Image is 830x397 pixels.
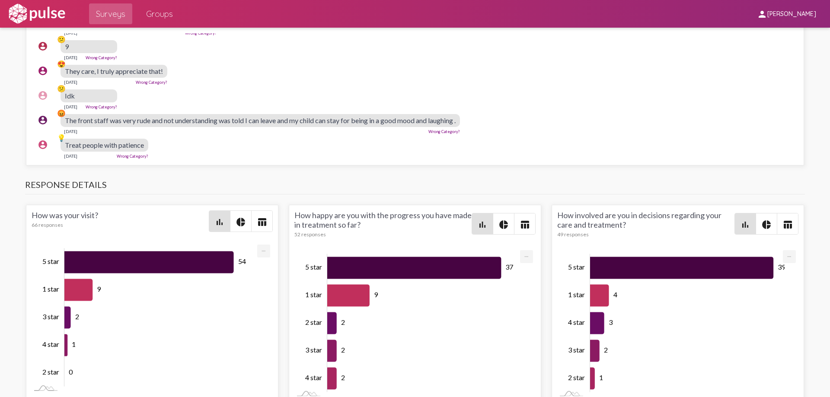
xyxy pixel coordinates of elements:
[57,60,66,68] div: 😍
[57,84,66,93] div: 😕
[38,41,48,51] mat-icon: account_circle
[238,257,246,265] tspan: 54
[777,213,798,234] button: Table view
[735,213,756,234] button: Bar chart
[65,141,144,149] span: Treat people with patience
[568,346,585,354] tspan: 3 star
[373,290,378,299] tspan: 9
[146,6,173,22] span: Groups
[257,245,270,253] a: Export [Press ENTER or use arrow keys to navigate]
[64,79,77,85] div: [DATE]
[767,10,816,18] span: [PERSON_NAME]
[493,213,514,234] button: Pie style chart
[64,104,77,109] div: [DATE]
[757,9,767,19] mat-icon: person
[72,340,76,348] tspan: 1
[294,231,472,238] div: 52 responses
[136,80,167,85] a: Wrong Category?
[305,346,322,354] tspan: 3 star
[64,251,234,384] g: Series
[42,285,59,293] tspan: 1 star
[472,213,493,234] button: Bar chart
[740,219,750,230] mat-icon: bar_chart
[64,129,77,134] div: [DATE]
[139,3,180,24] a: Groups
[57,35,66,44] div: 😕
[252,211,272,232] button: Table view
[96,6,125,22] span: Surveys
[69,368,73,376] tspan: 0
[65,116,456,124] span: The front staff was very rude and not understanding was told I can leave and my child can stay fo...
[557,231,734,238] div: 49 responses
[89,3,132,24] a: Surveys
[305,290,322,299] tspan: 1 star
[608,318,613,326] tspan: 3
[305,254,522,393] g: Chart
[590,257,773,389] g: Series
[428,129,460,134] a: Wrong Category?
[756,213,777,234] button: Pie style chart
[514,213,535,234] button: Table view
[568,373,585,381] tspan: 2 star
[38,66,48,76] mat-icon: account_circle
[520,219,530,230] mat-icon: table_chart
[185,31,217,35] a: Wrong Category?
[38,115,48,125] mat-icon: account_circle
[42,340,59,348] tspan: 4 star
[327,257,501,389] g: Series
[341,373,345,381] tspan: 2
[38,140,48,150] mat-icon: account_circle
[505,263,513,271] tspan: 37
[117,154,148,159] a: Wrong Category?
[42,368,59,376] tspan: 2 star
[341,346,345,354] tspan: 2
[498,219,509,230] mat-icon: pie_chart
[86,105,117,109] a: Wrong Category?
[25,179,805,194] h3: Response Details
[750,6,823,22] button: [PERSON_NAME]
[305,373,322,381] tspan: 4 star
[568,254,786,393] g: Chart
[557,210,734,238] div: How involved are you in decisions regarding your care and treatment?
[65,42,69,51] span: 9
[65,67,163,75] span: They care, I truly appreciate that!
[236,217,246,227] mat-icon: pie_chart
[7,3,67,25] img: white-logo.svg
[257,217,267,227] mat-icon: table_chart
[603,346,607,354] tspan: 2
[38,90,48,101] mat-icon: account_circle
[214,217,225,227] mat-icon: bar_chart
[57,109,66,118] div: 😡
[568,318,585,326] tspan: 4 star
[209,211,230,232] button: Bar chart
[520,250,533,258] a: Export [Press ENTER or use arrow keys to navigate]
[64,55,77,60] div: [DATE]
[613,290,617,299] tspan: 4
[568,263,585,271] tspan: 5 star
[42,312,59,321] tspan: 3 star
[305,318,322,326] tspan: 2 star
[568,290,585,299] tspan: 1 star
[64,153,77,159] div: [DATE]
[778,263,786,271] tspan: 39
[32,222,209,228] div: 66 responses
[230,211,251,232] button: Pie style chart
[783,250,796,258] a: Export [Press ENTER or use arrow keys to navigate]
[65,92,75,100] span: Idk
[75,312,79,321] tspan: 2
[761,219,772,230] mat-icon: pie_chart
[341,318,345,326] tspan: 2
[294,210,472,238] div: How happy are you with the progress you have made in treatment so far?
[305,263,322,271] tspan: 5 star
[477,219,488,230] mat-icon: bar_chart
[42,257,59,265] tspan: 5 star
[42,248,259,387] g: Chart
[782,219,793,230] mat-icon: table_chart
[97,285,101,293] tspan: 9
[86,55,117,60] a: Wrong Category?
[32,210,209,232] div: How was your visit?
[57,133,66,142] div: 💡
[599,373,603,381] tspan: 1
